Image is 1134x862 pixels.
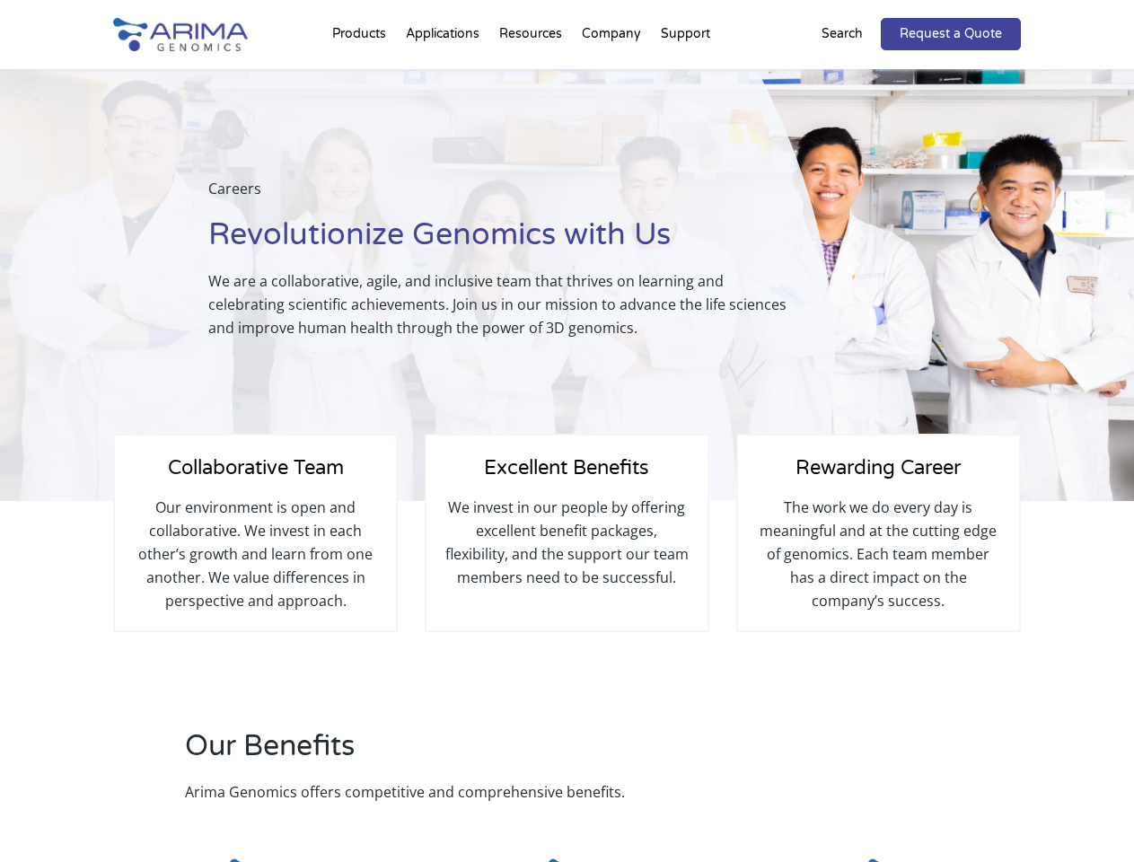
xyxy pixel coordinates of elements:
span: Rewarding Career [796,456,961,479]
h2: Our Benefits [185,726,781,780]
h1: Revolutionize Genomics with Us [208,215,789,269]
a: Request a Quote [881,18,1021,50]
img: Arima-Genomics-logo [113,18,248,51]
p: We invest in our people by offering excellent benefit packages, flexibility, and the support our ... [444,496,690,589]
p: Our environment is open and collaborative. We invest in each other’s growth and learn from one an... [133,496,378,612]
span: Excellent Benefits [484,456,649,479]
p: Search [822,22,863,46]
span: Collaborative Team [168,456,344,479]
p: Arima Genomics offers competitive and comprehensive benefits. [185,780,781,804]
p: The work we do every day is meaningful and at the cutting edge of genomics. Each team member has ... [756,496,1001,612]
p: We are a collaborative, agile, and inclusive team that thrives on learning and celebrating scient... [208,269,789,339]
p: Careers [208,177,789,215]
